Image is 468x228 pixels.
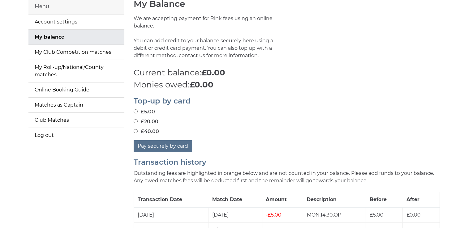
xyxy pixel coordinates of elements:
a: Online Booking Guide [28,82,124,97]
strong: £0.00 [190,80,213,90]
th: After [403,192,440,207]
th: Match Date [208,192,262,207]
td: MON.14.30.OP [303,207,366,223]
th: Description [303,192,366,207]
a: Club Matches [28,113,124,128]
th: Amount [262,192,303,207]
h2: Transaction history [134,158,440,166]
input: £40.00 [134,129,138,133]
th: Before [366,192,403,207]
label: £20.00 [134,118,158,125]
input: £5.00 [134,109,138,113]
a: Matches as Captain [28,98,124,112]
span: £0.00 [406,212,420,218]
a: My Roll-up/National/County matches [28,60,124,82]
input: £20.00 [134,119,138,123]
th: Transaction Date [134,192,208,207]
td: [DATE] [208,207,262,223]
a: Log out [28,128,124,143]
span: £5.00 [266,212,281,218]
button: Pay securely by card [134,140,192,152]
p: Outstanding fees are highlighted in orange below and are not counted in your balance. Please add ... [134,170,440,184]
td: [DATE] [134,207,208,223]
span: £5.00 [370,212,383,218]
p: We are accepting payment for Rink fees using an online balance. You can add credit to your balanc... [134,15,282,67]
strong: £0.00 [201,68,225,78]
label: £40.00 [134,128,159,135]
h2: Top-up by card [134,97,440,105]
a: My balance [28,30,124,44]
a: Account settings [28,15,124,29]
label: £5.00 [134,108,155,116]
p: Current balance: [134,67,440,79]
p: Monies owed: [134,79,440,91]
a: My Club Competition matches [28,45,124,60]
